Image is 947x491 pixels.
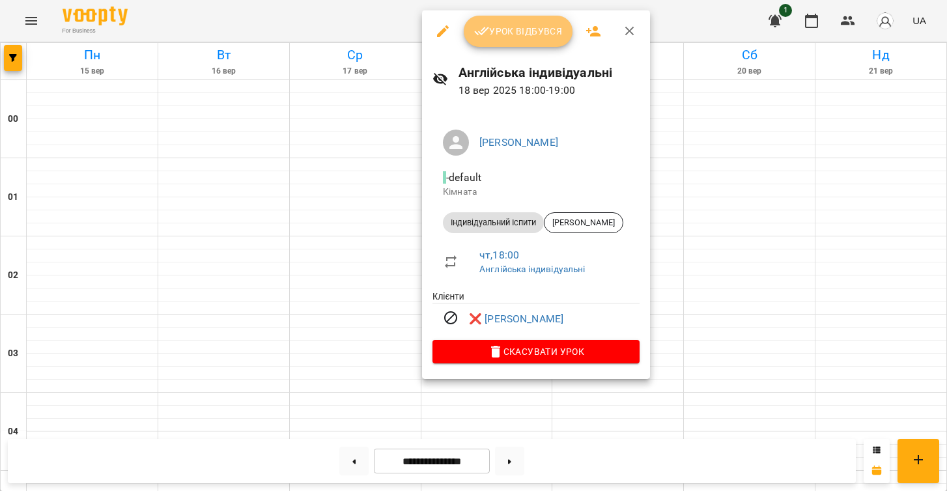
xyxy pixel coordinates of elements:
[479,264,586,274] a: Англійська індивідуальні
[479,136,558,148] a: [PERSON_NAME]
[469,311,563,327] a: ❌ [PERSON_NAME]
[443,217,544,229] span: Індивідуальний Іспити
[474,23,563,39] span: Урок відбувся
[432,340,640,363] button: Скасувати Урок
[459,83,640,98] p: 18 вер 2025 18:00 - 19:00
[479,249,519,261] a: чт , 18:00
[432,290,640,340] ul: Клієнти
[544,212,623,233] div: [PERSON_NAME]
[464,16,573,47] button: Урок відбувся
[459,63,640,83] h6: Англійська індивідуальні
[443,344,629,359] span: Скасувати Урок
[544,217,623,229] span: [PERSON_NAME]
[443,310,459,326] svg: Візит скасовано
[443,171,484,184] span: - default
[443,186,629,199] p: Кімната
